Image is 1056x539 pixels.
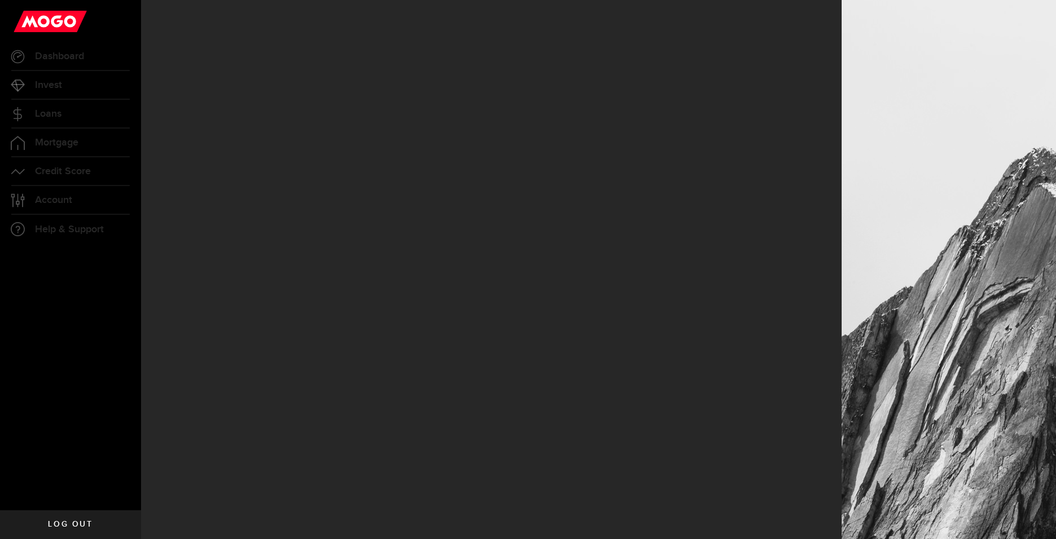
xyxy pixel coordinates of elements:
span: Loans [35,109,61,119]
span: Help & Support [35,224,104,235]
span: Invest [35,80,62,90]
span: Dashboard [35,51,84,61]
span: Log out [48,520,93,528]
span: Account [35,195,72,205]
span: Mortgage [35,138,78,148]
span: Credit Score [35,166,91,176]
